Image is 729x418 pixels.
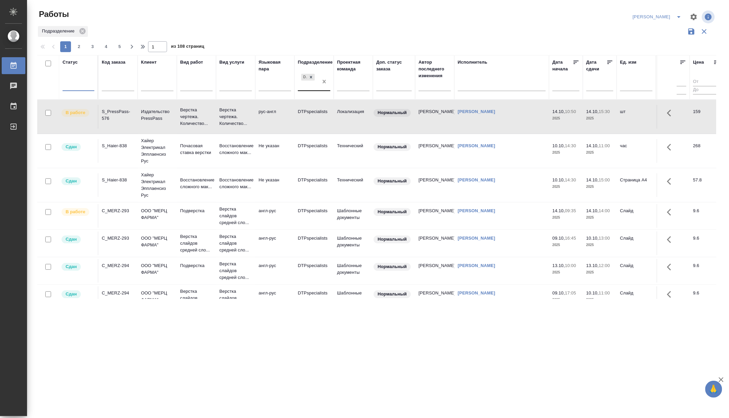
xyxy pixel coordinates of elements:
button: Сбросить фильтры [698,25,711,38]
p: 17:05 [565,290,576,295]
p: 2025 [552,115,580,122]
p: 10.10, [552,143,565,148]
div: Исполнитель [458,59,488,66]
td: DTPspecialists [295,105,334,129]
div: Вид услуги [219,59,244,66]
p: 2025 [586,149,613,156]
div: Исполнитель выполняет работу [61,207,94,217]
p: Верстка слайдов средней сло... [180,288,213,308]
button: Здесь прячутся важные кнопки [663,139,679,155]
p: 2025 [586,183,613,190]
td: 31 [656,232,690,255]
td: 268 [690,139,724,163]
div: Ед. изм [620,59,637,66]
button: Здесь прячутся важные кнопки [663,105,679,121]
div: Доп. статус заказа [376,59,412,72]
p: 2025 [552,183,580,190]
td: [PERSON_NAME] [415,204,454,228]
span: 4 [101,43,112,50]
div: Дата начала [552,59,573,72]
td: Не указан [255,139,295,163]
td: Слайд [617,204,656,228]
p: 14:30 [565,177,576,182]
p: Верстка слайдов средней сло... [219,233,252,254]
a: [PERSON_NAME] [458,109,495,114]
td: Шаблонные документы [334,232,373,255]
td: англ-рус [255,232,295,255]
span: Посмотреть информацию [702,10,716,23]
td: Шаблонные документы [334,286,373,310]
span: Работы [37,9,69,20]
p: 10.10, [552,177,565,182]
p: Хайер Электрикал Эпплаенсиз Рус [141,172,173,199]
p: Издательство PressPass [141,108,173,122]
td: [PERSON_NAME] [415,232,454,255]
p: 10:00 [565,263,576,268]
p: ООО "МЕРЦ ФАРМА" [141,262,173,276]
button: Здесь прячутся важные кнопки [663,204,679,220]
p: 2025 [552,214,580,221]
td: Слайд [617,232,656,255]
button: Сохранить фильтры [685,25,698,38]
p: Сдан [66,236,77,243]
div: Вид работ [180,59,203,66]
div: DTPspecialists [301,74,307,81]
p: 14.10, [552,208,565,213]
td: DTPspecialists [295,232,334,255]
td: Слайд [617,286,656,310]
td: [PERSON_NAME] [415,259,454,283]
div: split button [631,12,686,22]
p: ООО "МЕРЦ ФАРМА" [141,290,173,303]
div: S_Haier-838 [102,142,134,149]
p: 11:00 [599,143,610,148]
p: Восстановление сложного мак... [219,177,252,190]
td: Технический [334,173,373,197]
div: S_Haier-838 [102,177,134,183]
p: Верстка чертежа. Количество... [180,107,213,127]
td: час [617,139,656,163]
p: 10:50 [565,109,576,114]
p: 10.10, [586,290,599,295]
p: 2025 [552,149,580,156]
p: 10.10, [586,236,599,241]
p: ООО "МЕРЦ ФАРМА" [141,235,173,248]
td: англ-рус [255,286,295,310]
p: Нормальный [378,291,407,298]
p: 09.10, [552,290,565,295]
div: Менеджер проверил работу исполнителя, передает ее на следующий этап [61,235,94,244]
p: Верстка чертежа. Количество... [219,107,252,127]
td: 9.6 [690,286,724,310]
p: Верстка слайдов средней сло... [180,233,213,254]
p: Подразделение [42,28,77,35]
td: DTPspecialists [295,286,334,310]
td: Технический [334,139,373,163]
td: Шаблонные документы [334,204,373,228]
p: Нормальный [378,178,407,184]
a: [PERSON_NAME] [458,208,495,213]
p: 14:30 [565,143,576,148]
div: Клиент [141,59,157,66]
div: C_MERZ-293 [102,207,134,214]
td: 10 [656,259,690,283]
td: DTPspecialists [295,204,334,228]
p: 09.10, [552,236,565,241]
p: Хайер Электрикал Эпплаенсиз Рус [141,137,173,164]
a: [PERSON_NAME] [458,143,495,148]
p: Верстка слайдов средней сло... [219,288,252,308]
td: DTPspecialists [295,259,334,283]
div: Дата сдачи [586,59,607,72]
div: Менеджер проверил работу исполнителя, передает ее на следующий этап [61,262,94,271]
td: 9.6 [690,259,724,283]
p: 2025 [586,242,613,248]
p: 15:30 [599,109,610,114]
div: Менеджер проверил работу исполнителя, передает ее на следующий этап [61,177,94,186]
p: 09:35 [565,208,576,213]
p: 14.10, [586,177,599,182]
button: 2 [74,41,85,52]
div: S_PressPass-576 [102,108,134,122]
div: Исполнитель выполняет работу [61,108,94,117]
td: 1 [656,105,690,129]
td: 9.6 [690,204,724,228]
p: 2025 [586,269,613,276]
td: [PERSON_NAME] [415,139,454,163]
